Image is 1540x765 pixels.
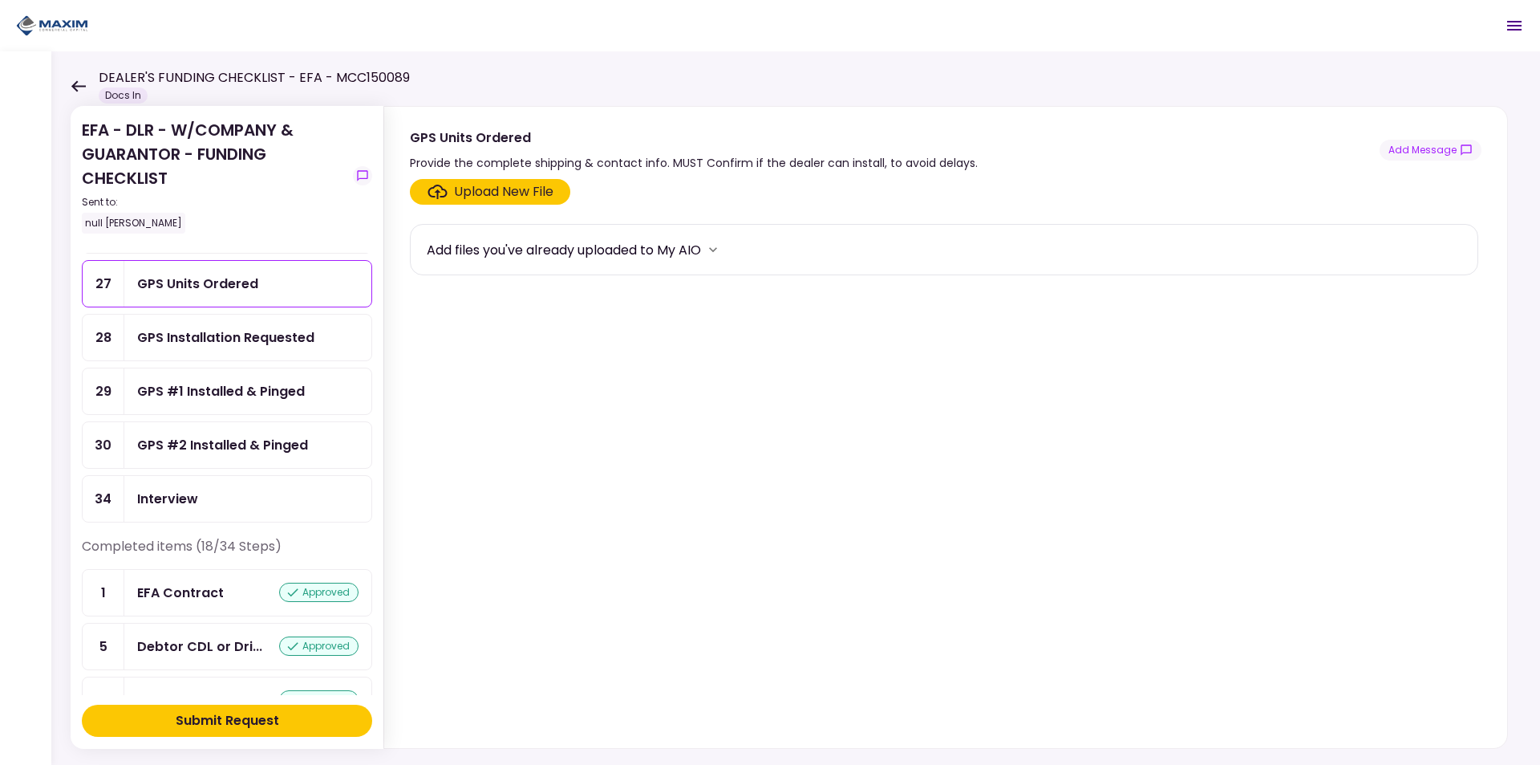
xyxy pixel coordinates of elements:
a: 5Debtor CDL or Driver Licenseapproved [82,623,372,670]
a: 28GPS Installation Requested [82,314,372,361]
div: 5 [83,624,124,669]
a: 73 Months BUSINESS Bank Statementsapproved [82,677,372,724]
div: EFA Contract [137,583,224,603]
div: 28 [83,315,124,360]
div: Debtor CDL or Driver License [137,637,262,657]
a: 29GPS #1 Installed & Pinged [82,368,372,415]
div: null [PERSON_NAME] [82,213,185,234]
div: Sent to: [82,195,346,210]
div: GPS Units Ordered [410,128,978,148]
div: GPS #1 Installed & Pinged [137,381,305,401]
div: GPS Units Ordered [137,274,258,294]
div: Submit Request [176,711,279,730]
span: Click here to upload the required document [410,179,570,205]
button: Open menu [1495,6,1534,45]
div: 1 [83,570,124,616]
a: 34Interview [82,475,372,523]
div: 3 Months BUSINESS Bank Statements [137,690,269,710]
div: 30 [83,422,124,468]
a: 30GPS #2 Installed & Pinged [82,421,372,469]
div: Interview [137,489,198,509]
div: Docs In [99,87,148,104]
div: Completed items (18/34 Steps) [82,537,372,569]
div: GPS Units OrderedProvide the complete shipping & contact info. MUST Confirm if the dealer can ins... [383,106,1508,749]
div: GPS Installation Requested [137,328,314,348]
button: show-messages [353,166,372,185]
h1: DEALER'S FUNDING CHECKLIST - EFA - MCC150089 [99,68,410,87]
div: 27 [83,261,124,307]
div: approved [279,690,359,710]
button: more [701,238,725,262]
div: 34 [83,476,124,522]
div: 7 [83,678,124,723]
div: EFA - DLR - W/COMPANY & GUARANTOR - FUNDING CHECKLIST [82,118,346,234]
div: Provide the complete shipping & contact info. MUST Confirm if the dealer can install, to avoid de... [410,153,978,173]
a: 1EFA Contractapproved [82,569,372,616]
button: Submit Request [82,705,372,737]
div: 29 [83,368,124,414]
div: Add files you've already uploaded to My AIO [427,240,701,260]
div: approved [279,637,359,656]
img: Partner icon [16,14,88,38]
div: approved [279,583,359,602]
div: GPS #2 Installed & Pinged [137,435,308,455]
button: show-messages [1380,140,1481,161]
div: Upload New File [454,182,553,201]
a: 27GPS Units Ordered [82,260,372,307]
